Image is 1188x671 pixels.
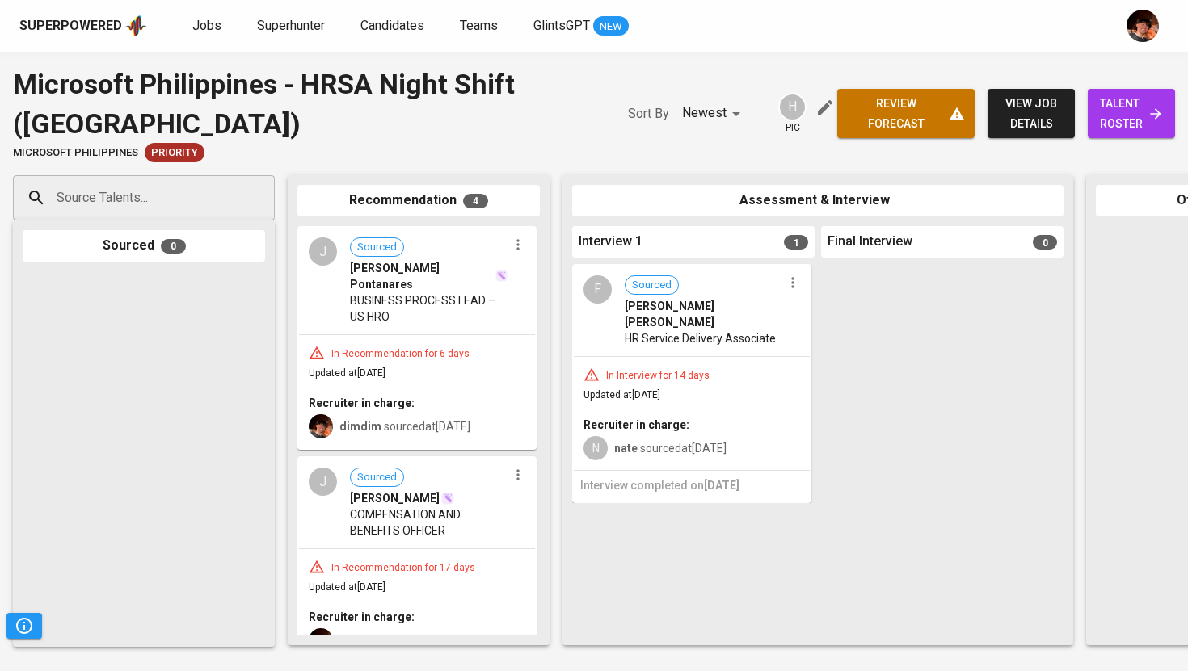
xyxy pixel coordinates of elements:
[309,610,415,623] b: Recruiter in charge:
[297,226,537,450] div: JSourced[PERSON_NAME] PontanaresBUSINESS PROCESS LEAD – US HROIn Recommendation for 6 daysUpdated...
[13,65,596,143] div: Microsoft Philippines - HRSA Night Shift ([GEOGRAPHIC_DATA])
[360,18,424,33] span: Candidates
[309,468,337,496] div: J
[309,414,333,438] img: diemas@glints.com
[533,18,590,33] span: GlintsGPT
[778,93,807,121] div: H
[583,436,608,460] div: N
[360,16,428,36] a: Candidates
[1127,10,1159,42] img: diemas@glints.com
[778,93,807,135] div: pic
[350,292,508,325] span: BUSINESS PROCESS LEAD – US HRO
[704,479,739,492] span: [DATE]
[309,581,385,593] span: Updated at [DATE]
[583,389,660,401] span: Updated at [DATE]
[351,240,403,255] span: Sourced
[828,233,912,251] span: Final Interview
[600,369,716,383] div: In Interview for 14 days
[309,237,337,266] div: J
[192,16,225,36] a: Jobs
[460,16,501,36] a: Teams
[19,17,122,36] div: Superpowered
[583,275,612,304] div: F
[988,89,1075,138] button: view job details
[309,367,385,379] span: Updated at [DATE]
[533,16,629,36] a: GlintsGPT NEW
[463,194,488,208] span: 4
[350,260,494,292] span: [PERSON_NAME] Pontanares
[614,442,727,455] span: sourced at [DATE]
[441,492,454,505] img: magic_wand.svg
[784,235,808,250] span: 1
[192,18,221,33] span: Jobs
[339,420,381,433] b: dimdim
[309,628,333,652] img: diemas@glints.com
[460,18,498,33] span: Teams
[1001,94,1062,133] span: view job details
[580,477,803,495] h6: Interview completed on
[266,196,269,199] button: Open
[583,418,689,431] b: Recruiter in charge:
[257,16,328,36] a: Superhunter
[682,103,727,123] p: Newest
[297,456,537,664] div: JSourced[PERSON_NAME]COMPENSATION AND BENEFITS OFFICERIn Recommendation for 17 daysUpdated at[DAT...
[1033,235,1057,250] span: 0
[6,613,42,639] button: Pipeline Triggers
[850,94,962,133] span: review forecast
[837,89,975,138] button: review forecast
[297,185,540,216] div: Recommendation
[350,506,508,539] span: COMPENSATION AND BENEFITS OFFICER
[572,264,811,503] div: FSourced[PERSON_NAME] [PERSON_NAME]HR Service Delivery AssociateIn Interview for 14 daysUpdated a...
[350,490,440,506] span: [PERSON_NAME]
[145,143,204,162] div: New Job received from Demand Team
[351,470,403,485] span: Sourced
[593,19,629,35] span: NEW
[161,239,186,254] span: 0
[682,99,746,128] div: Newest
[257,18,325,33] span: Superhunter
[125,14,147,38] img: app logo
[625,330,776,346] span: HR Service Delivery Associate
[1088,89,1175,138] a: talent roster
[325,561,482,575] div: In Recommendation for 17 days
[339,634,381,647] b: dimdim
[19,14,147,38] a: Superpoweredapp logo
[614,442,638,455] b: nate
[23,230,265,262] div: Sourced
[145,145,204,161] span: Priority
[579,233,642,251] span: Interview 1
[495,270,508,282] img: magic_wand.svg
[325,347,476,361] div: In Recommendation for 6 days
[309,396,415,409] b: Recruiter in charge:
[628,104,669,124] p: Sort By
[13,145,138,161] span: Microsoft Philippines
[339,634,470,647] span: sourced at [DATE]
[1101,94,1162,133] span: talent roster
[626,278,678,293] span: Sourced
[625,298,782,330] span: [PERSON_NAME] [PERSON_NAME]
[572,185,1064,216] div: Assessment & Interview
[339,420,470,433] span: sourced at [DATE]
